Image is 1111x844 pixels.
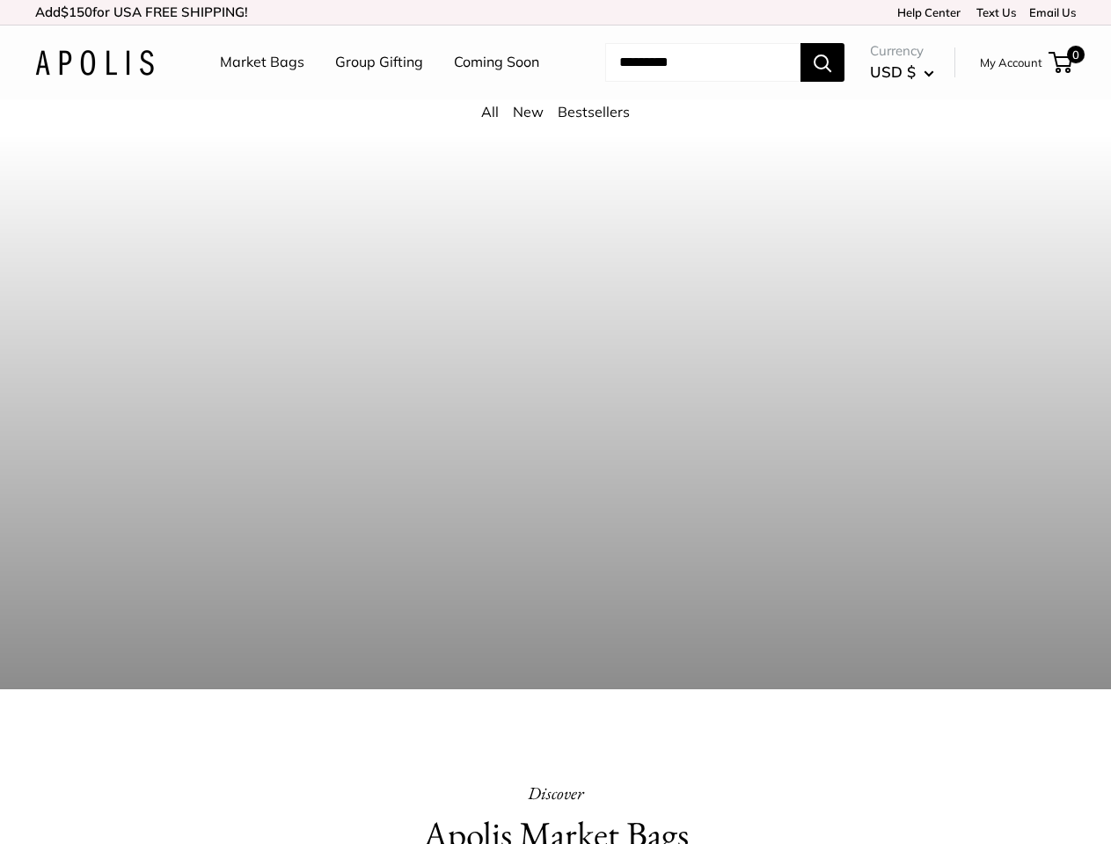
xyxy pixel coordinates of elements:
span: $150 [61,4,92,20]
input: Search... [605,43,800,82]
a: New [513,103,544,120]
a: Coming Soon [454,49,539,76]
button: Search [800,43,844,82]
span: USD $ [870,62,916,81]
a: Help Center [897,5,961,19]
a: Email Us [1029,5,1076,19]
a: Group Gifting [335,49,423,76]
span: 0 [1067,46,1085,63]
a: All [481,103,499,120]
a: 0 [1050,52,1072,73]
a: Market Bags [220,49,304,76]
a: My Account [980,52,1042,73]
button: USD $ [870,58,934,86]
img: Apolis [35,50,154,76]
span: Currency [870,39,934,63]
a: Bestsellers [558,103,630,120]
a: Text Us [976,5,1016,19]
p: Discover [296,777,816,809]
